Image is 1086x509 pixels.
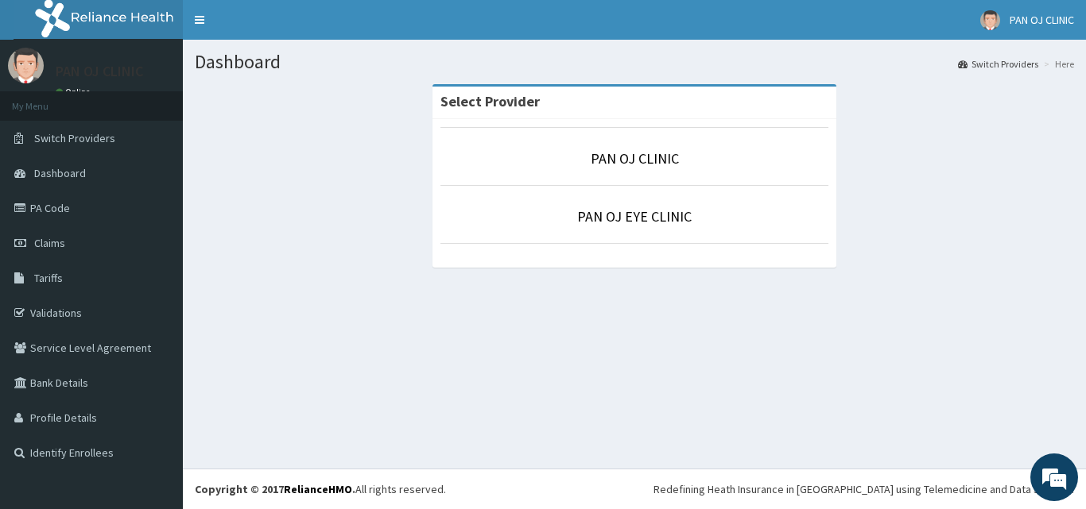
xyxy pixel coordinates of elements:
strong: Copyright © 2017 . [195,482,355,496]
span: Dashboard [34,166,86,180]
p: PAN OJ CLINIC [56,64,143,79]
span: Claims [34,236,65,250]
span: Switch Providers [34,131,115,145]
div: Redefining Heath Insurance in [GEOGRAPHIC_DATA] using Telemedicine and Data Science! [654,481,1074,497]
a: Online [56,87,94,98]
span: PAN OJ CLINIC [1010,13,1074,27]
a: PAN OJ EYE CLINIC [577,207,692,226]
strong: Select Provider [440,92,540,110]
img: User Image [980,10,1000,30]
a: PAN OJ CLINIC [591,149,679,168]
footer: All rights reserved. [183,469,1086,509]
img: User Image [8,48,44,83]
h1: Dashboard [195,52,1074,72]
span: Tariffs [34,271,63,285]
a: RelianceHMO [284,482,352,496]
a: Switch Providers [958,57,1038,71]
li: Here [1040,57,1074,71]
